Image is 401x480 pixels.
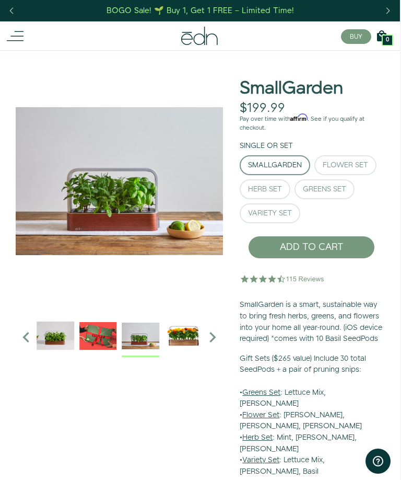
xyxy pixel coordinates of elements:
[386,37,389,43] span: 0
[240,353,366,375] b: Gift Sets ($265 value) Include 30 total SeedPods + a pair of pruning snips:
[242,387,280,398] u: Greens Set
[240,101,285,116] div: $199.99
[79,317,117,357] div: 3 / 6
[79,317,117,355] img: EMAILS_-_Holiday_21_PT1_28_9986b34a-7908-4121-b1c1-9595d1e43abe_1024x.png
[37,317,74,355] img: edn-trim-basil.2021-09-07_14_55_24_1024x.gif
[303,186,346,193] div: Greens Set
[242,432,273,443] u: Herb Set
[240,179,290,199] button: Herb Set
[240,141,293,151] label: Single or Set
[242,410,279,420] u: Flower Set
[240,155,310,175] button: SmallGarden
[122,317,160,357] div: 4 / 6
[240,300,383,345] p: SmallGarden is a smart, sustainable way to bring fresh herbs, greens, and flowers into your home ...
[106,3,296,19] a: BOGO Sale! 🌱 Buy 1, Get 1 FREE – Limited Time!
[323,162,368,169] div: Flower Set
[365,449,391,475] iframe: Opens a widget where you can find more information
[16,50,223,312] div: 4 / 6
[16,50,223,312] img: edn-smallgarden-mixed-herbs-table-product-2000px_4096x.jpg
[164,317,202,357] div: 5 / 6
[341,29,371,44] button: BUY
[240,353,383,478] p: • : Lettuce Mix, [PERSON_NAME] • : [PERSON_NAME], [PERSON_NAME], [PERSON_NAME] • : Mint, [PERSON_...
[248,186,282,193] div: Herb Set
[290,114,308,121] span: Affirm
[248,210,292,217] div: Variety Set
[16,327,37,348] i: Previous slide
[294,179,355,199] button: Greens Set
[164,317,202,355] img: edn-smallgarden-marigold-hero-SLV-2000px_1024x.png
[202,327,223,348] i: Next slide
[122,317,160,355] img: edn-smallgarden-mixed-herbs-table-product-2000px_1024x.jpg
[37,317,74,357] div: 2 / 6
[248,162,302,169] div: SmallGarden
[240,268,326,289] img: 4.5 star rating
[242,455,279,465] u: Variety Set
[240,79,343,98] h1: SmallGarden
[240,115,383,133] p: Pay over time with . See if you qualify at checkout.
[240,203,300,223] button: Variety Set
[107,5,294,16] div: BOGO Sale! 🌱 Buy 1, Get 1 FREE – Limited Time!
[248,236,375,259] button: ADD TO CART
[314,155,376,175] button: Flower Set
